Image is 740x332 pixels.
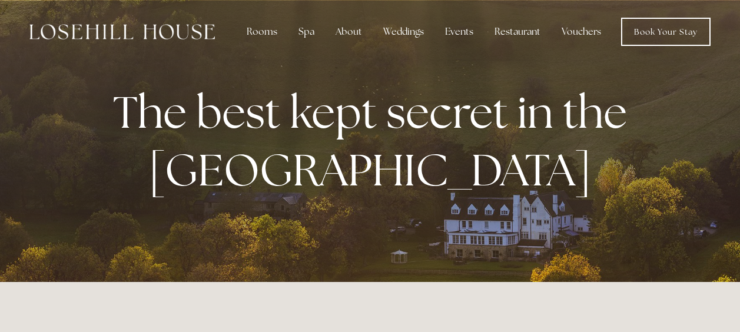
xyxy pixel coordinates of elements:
[485,20,550,44] div: Restaurant
[436,20,483,44] div: Events
[621,18,711,46] a: Book Your Stay
[237,20,287,44] div: Rooms
[326,20,371,44] div: About
[374,20,433,44] div: Weddings
[289,20,324,44] div: Spa
[552,20,610,44] a: Vouchers
[29,24,215,39] img: Losehill House
[113,83,636,198] strong: The best kept secret in the [GEOGRAPHIC_DATA]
